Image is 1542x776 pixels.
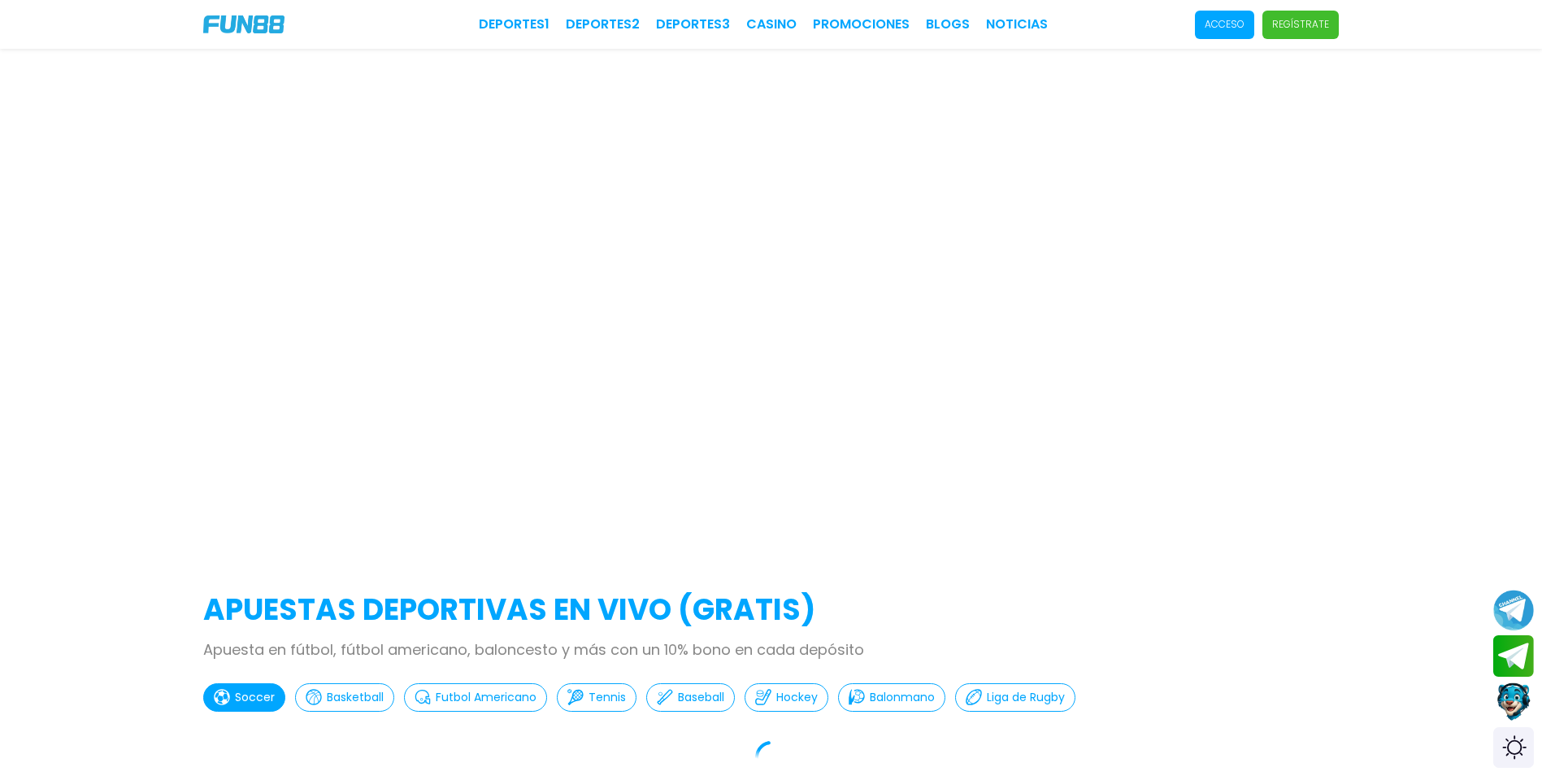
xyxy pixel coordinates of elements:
[295,683,394,712] button: Basketball
[1272,17,1329,32] p: Regístrate
[1493,727,1534,768] div: Switch theme
[1205,17,1244,32] p: Acceso
[203,639,1339,660] p: Apuesta en fútbol, fútbol americano, baloncesto y más con un 10% bono en cada depósito
[776,689,818,706] p: Hockey
[566,15,640,34] a: Deportes2
[1493,635,1534,678] button: Join telegram
[656,15,730,34] a: Deportes3
[404,683,547,712] button: Futbol Americano
[870,689,935,706] p: Balonmano
[327,689,384,706] p: Basketball
[678,689,724,706] p: Baseball
[746,15,797,34] a: CASINO
[926,15,970,34] a: BLOGS
[479,15,549,34] a: Deportes1
[436,689,536,706] p: Futbol Americano
[1493,681,1534,723] button: Contact customer service
[838,683,945,712] button: Balonmano
[987,689,1065,706] p: Liga de Rugby
[203,683,285,712] button: Soccer
[986,15,1048,34] a: NOTICIAS
[955,683,1075,712] button: Liga de Rugby
[203,588,1339,632] h2: APUESTAS DEPORTIVAS EN VIVO (gratis)
[235,689,275,706] p: Soccer
[813,15,910,34] a: Promociones
[557,683,636,712] button: Tennis
[589,689,626,706] p: Tennis
[1493,589,1534,631] button: Join telegram channel
[646,683,735,712] button: Baseball
[203,15,285,33] img: Company Logo
[745,683,828,712] button: Hockey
